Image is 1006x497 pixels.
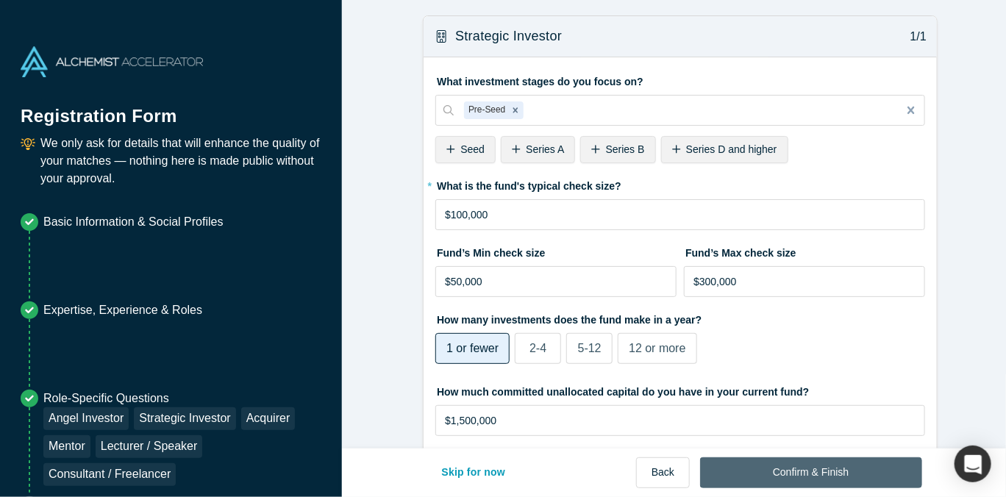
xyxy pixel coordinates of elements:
[455,26,562,46] h3: Strategic Investor
[435,174,925,194] label: What is the fund's typical check size?
[446,342,499,354] span: 1 or fewer
[21,46,203,77] img: Alchemist Accelerator Logo
[578,342,602,354] span: 5-12
[606,143,645,155] span: Series B
[435,307,925,328] label: How many investments does the fund make in a year?
[435,69,925,90] label: What investment stages do you focus on?
[134,407,236,430] div: Strategic Investor
[435,136,496,163] div: Seed
[700,457,921,488] button: Confirm & Finish
[96,435,203,458] div: Lecturer / Speaker
[43,390,321,407] p: Role-Specific Questions
[435,446,925,467] label: What’s your last closed Fund’s close date?
[464,101,507,119] div: Pre-Seed
[686,143,777,155] span: Series D and higher
[241,407,296,430] div: Acquirer
[435,379,925,400] label: How much committed unallocated capital do you have in your current fund?
[501,136,575,163] div: Series A
[684,240,925,261] label: Fund’s Max check size
[427,457,521,488] button: Skip for now
[43,301,202,319] p: Expertise, Experience & Roles
[43,435,90,458] div: Mentor
[661,136,788,163] div: Series D and higher
[460,143,485,155] span: Seed
[435,199,925,230] input: $
[529,342,546,354] span: 2-4
[636,457,690,488] button: Back
[43,463,176,486] div: Consultant / Freelancer
[43,407,129,430] div: Angel Investor
[684,266,925,297] input: $
[40,135,321,187] p: We only ask for details that will enhance the quality of your matches — nothing here is made publ...
[43,213,224,231] p: Basic Information & Social Profiles
[629,342,685,354] span: 12 or more
[21,87,321,129] h1: Registration Form
[526,143,564,155] span: Series A
[435,240,677,261] label: Fund’s Min check size
[435,266,677,297] input: $
[580,136,655,163] div: Series B
[902,28,927,46] p: 1/1
[507,101,524,119] div: Remove Pre-Seed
